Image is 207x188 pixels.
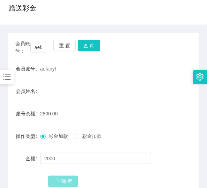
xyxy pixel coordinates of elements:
[46,133,71,139] span: 彩金加款
[40,111,58,116] span: 2800.00
[16,66,40,72] label: 会员账号
[40,66,56,72] span: aefanyl
[15,40,30,55] span: 会员账号：
[2,72,12,81] i: 图标: bars
[25,156,40,161] label: 金额
[78,40,100,51] button: 查 询
[16,88,40,94] label: 会员姓名
[16,133,40,139] label: 操作类型
[196,73,204,81] i: 图标: setting
[16,111,40,116] label: 账号余额
[8,3,36,13] h1: 赠送彩金
[79,133,104,139] span: 彩金扣款
[40,153,151,164] input: 请输入
[30,42,46,53] input: 会员账号
[53,40,76,51] button: 重 置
